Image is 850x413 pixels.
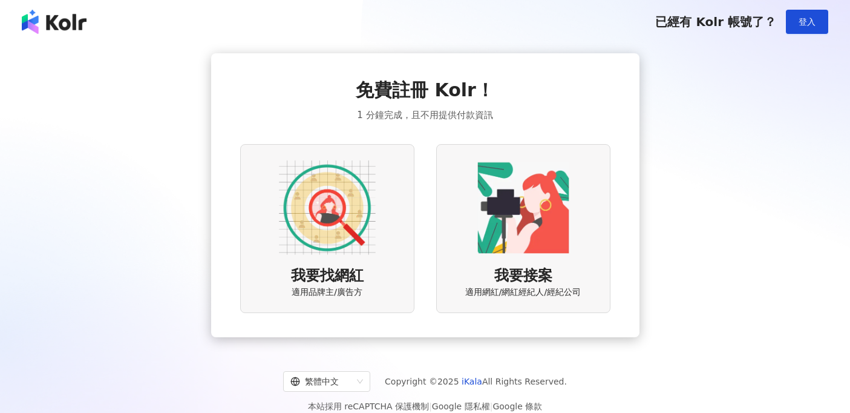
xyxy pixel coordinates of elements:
span: 登入 [799,17,816,27]
span: 我要找網紅 [291,266,364,286]
span: 適用品牌主/廣告方 [292,286,362,299]
span: 1 分鐘完成，且不用提供付款資訊 [357,108,492,122]
button: 登入 [786,10,828,34]
span: 我要接案 [494,266,552,286]
span: Copyright © 2025 All Rights Reserved. [385,374,567,389]
a: Google 條款 [492,401,542,411]
span: 已經有 Kolr 帳號了？ [655,15,776,29]
img: KOL identity option [475,159,572,256]
span: 適用網紅/網紅經紀人/經紀公司 [465,286,581,299]
a: iKala [462,377,482,386]
div: 繁體中文 [290,372,352,391]
span: 免費註冊 Kolr！ [356,78,494,103]
img: AD identity option [279,159,376,256]
span: | [429,401,432,411]
span: | [490,401,493,411]
a: Google 隱私權 [432,401,490,411]
img: logo [22,10,87,34]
